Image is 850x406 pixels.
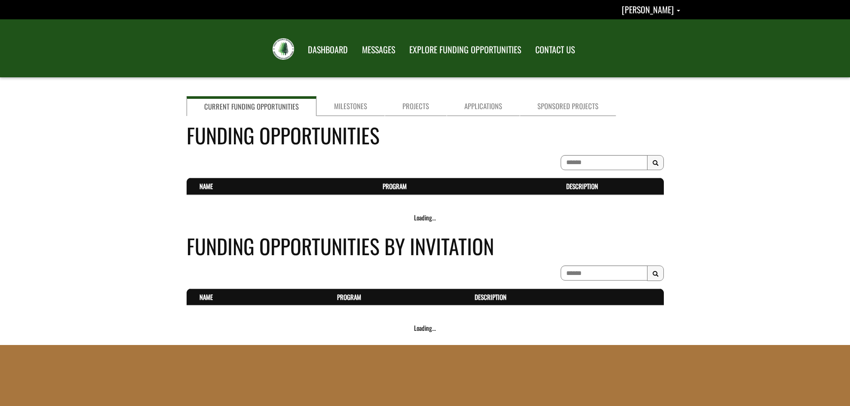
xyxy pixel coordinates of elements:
a: Applications [447,96,520,116]
a: Description [475,292,506,302]
span: [PERSON_NAME] [622,3,674,16]
input: To search on partial text, use the asterisk (*) wildcard character. [561,266,647,281]
h4: Funding Opportunities [187,120,664,150]
a: Name [199,292,213,302]
a: DASHBOARD [301,39,354,61]
a: Current Funding Opportunities [187,96,316,116]
th: Actions [645,289,664,305]
input: To search on partial text, use the asterisk (*) wildcard character. [561,155,647,170]
a: Milestones [316,96,385,116]
a: MESSAGES [356,39,402,61]
a: Darcy Dechene [622,3,680,16]
div: Loading... [187,324,664,333]
a: Sponsored Projects [520,96,616,116]
div: Loading... [187,213,664,222]
a: Program [337,292,361,302]
button: Search Results [647,155,664,171]
img: FRIAA Submissions Portal [273,38,294,60]
a: Projects [385,96,447,116]
a: Program [383,181,407,191]
nav: Main Navigation [300,37,581,61]
a: EXPLORE FUNDING OPPORTUNITIES [403,39,528,61]
a: CONTACT US [529,39,581,61]
h4: Funding Opportunities By Invitation [187,231,664,261]
button: Search Results [647,266,664,281]
a: Name [199,181,213,191]
a: Description [566,181,598,191]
